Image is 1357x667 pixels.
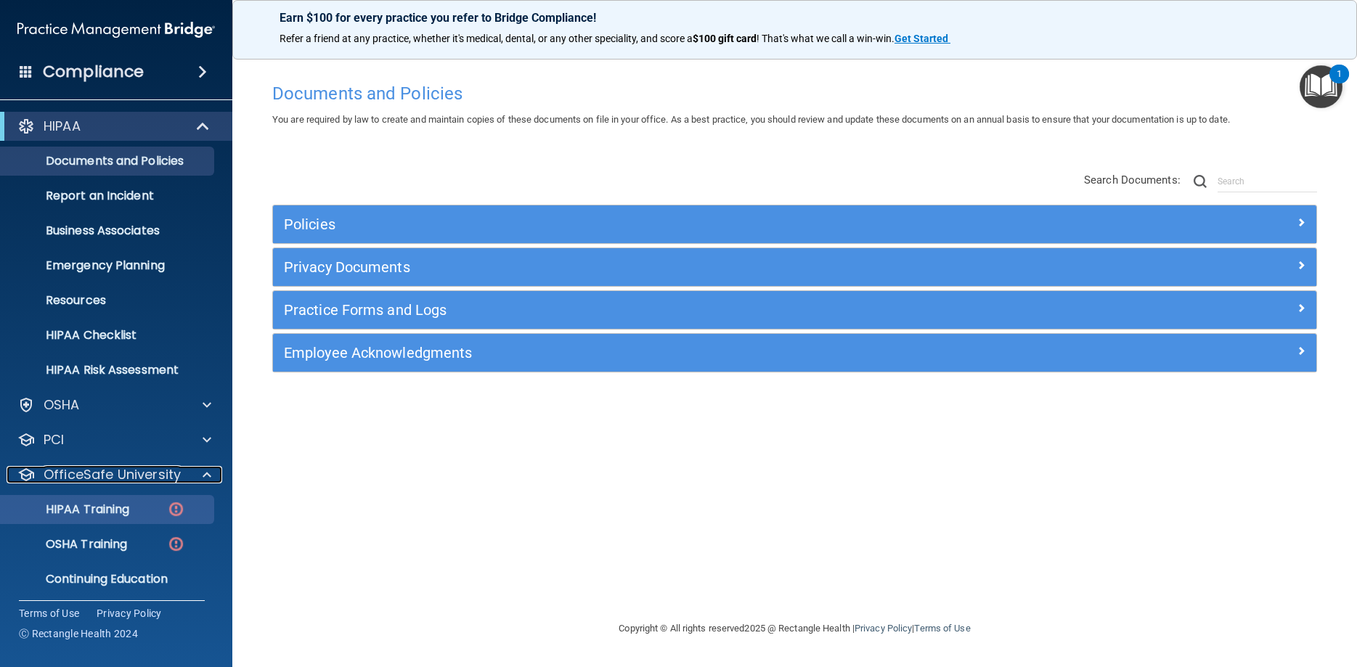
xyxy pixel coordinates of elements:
[1300,65,1342,108] button: Open Resource Center, 1 new notification
[757,33,895,44] span: ! That's what we call a win-win.
[44,396,80,414] p: OSHA
[9,293,208,308] p: Resources
[9,328,208,343] p: HIPAA Checklist
[17,466,211,483] a: OfficeSafe University
[280,11,1310,25] p: Earn $100 for every practice you refer to Bridge Compliance!
[43,62,144,82] h4: Compliance
[44,118,81,135] p: HIPAA
[97,606,162,621] a: Privacy Policy
[167,500,185,518] img: danger-circle.6113f641.png
[284,345,1045,361] h5: Employee Acknowledgments
[167,535,185,553] img: danger-circle.6113f641.png
[1218,171,1317,192] input: Search
[17,118,211,135] a: HIPAA
[284,213,1305,236] a: Policies
[1194,175,1207,188] img: ic-search.3b580494.png
[272,114,1230,125] span: You are required by law to create and maintain copies of these documents on file in your office. ...
[9,537,127,552] p: OSHA Training
[284,259,1045,275] h5: Privacy Documents
[9,224,208,238] p: Business Associates
[1337,74,1342,93] div: 1
[9,189,208,203] p: Report an Incident
[17,396,211,414] a: OSHA
[284,341,1305,364] a: Employee Acknowledgments
[1084,173,1181,187] span: Search Documents:
[895,33,948,44] strong: Get Started
[17,431,211,449] a: PCI
[855,623,912,634] a: Privacy Policy
[280,33,693,44] span: Refer a friend at any practice, whether it's medical, dental, or any other speciality, and score a
[693,33,757,44] strong: $100 gift card
[19,606,79,621] a: Terms of Use
[44,466,181,483] p: OfficeSafe University
[284,302,1045,318] h5: Practice Forms and Logs
[272,84,1317,103] h4: Documents and Policies
[530,605,1060,652] div: Copyright © All rights reserved 2025 @ Rectangle Health | |
[19,626,138,641] span: Ⓒ Rectangle Health 2024
[9,363,208,377] p: HIPAA Risk Assessment
[44,431,64,449] p: PCI
[284,216,1045,232] h5: Policies
[9,154,208,168] p: Documents and Policies
[914,623,970,634] a: Terms of Use
[284,298,1305,322] a: Practice Forms and Logs
[17,15,215,44] img: PMB logo
[9,502,129,517] p: HIPAA Training
[9,258,208,273] p: Emergency Planning
[9,572,208,586] p: Continuing Education
[895,33,950,44] a: Get Started
[284,255,1305,279] a: Privacy Documents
